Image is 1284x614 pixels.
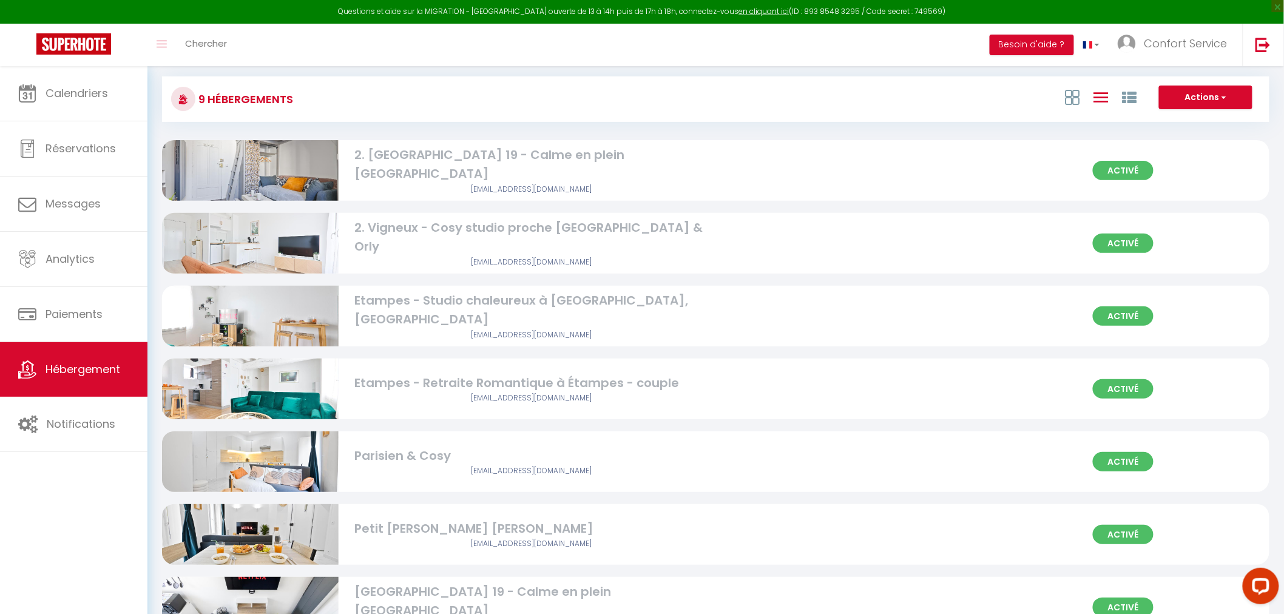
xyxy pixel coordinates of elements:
[1093,234,1154,253] span: Activé
[354,374,708,393] div: Etampes - Retraite Romantique à Étampes - couple
[1255,37,1271,52] img: logout
[354,257,708,268] div: Airbnb
[1093,306,1154,326] span: Activé
[1093,87,1108,107] a: Vue en Liste
[46,86,108,101] span: Calendriers
[176,24,236,66] a: Chercher
[990,35,1074,55] button: Besoin d'aide ?
[354,538,708,550] div: Airbnb
[354,447,708,465] div: Parisien & Cosy
[1093,525,1154,544] span: Activé
[354,184,708,195] div: Airbnb
[195,86,293,113] h3: 9 Hébergements
[1093,379,1154,399] span: Activé
[1118,35,1136,53] img: ...
[47,416,115,431] span: Notifications
[1109,24,1243,66] a: ... Confort Service
[46,251,95,266] span: Analytics
[46,141,116,156] span: Réservations
[1144,36,1228,51] span: Confort Service
[739,6,789,16] a: en cliquant ici
[1065,87,1080,107] a: Vue en Box
[354,393,708,404] div: Airbnb
[354,519,708,538] div: Petit [PERSON_NAME] [PERSON_NAME]
[1159,86,1252,110] button: Actions
[354,465,708,477] div: Airbnb
[1093,452,1154,471] span: Activé
[46,196,101,211] span: Messages
[1233,563,1284,614] iframe: LiveChat chat widget
[354,146,708,184] div: 2. [GEOGRAPHIC_DATA] 19 - Calme en plein [GEOGRAPHIC_DATA]
[1093,161,1154,180] span: Activé
[185,37,227,50] span: Chercher
[36,33,111,55] img: Super Booking
[354,218,708,257] div: 2. Vigneux - Cosy studio proche [GEOGRAPHIC_DATA] & Orly
[46,362,120,377] span: Hébergement
[354,291,708,329] div: Etampes - Studio chaleureux à [GEOGRAPHIC_DATA], [GEOGRAPHIC_DATA]
[354,329,708,341] div: Airbnb
[1122,87,1137,107] a: Vue par Groupe
[46,306,103,322] span: Paiements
